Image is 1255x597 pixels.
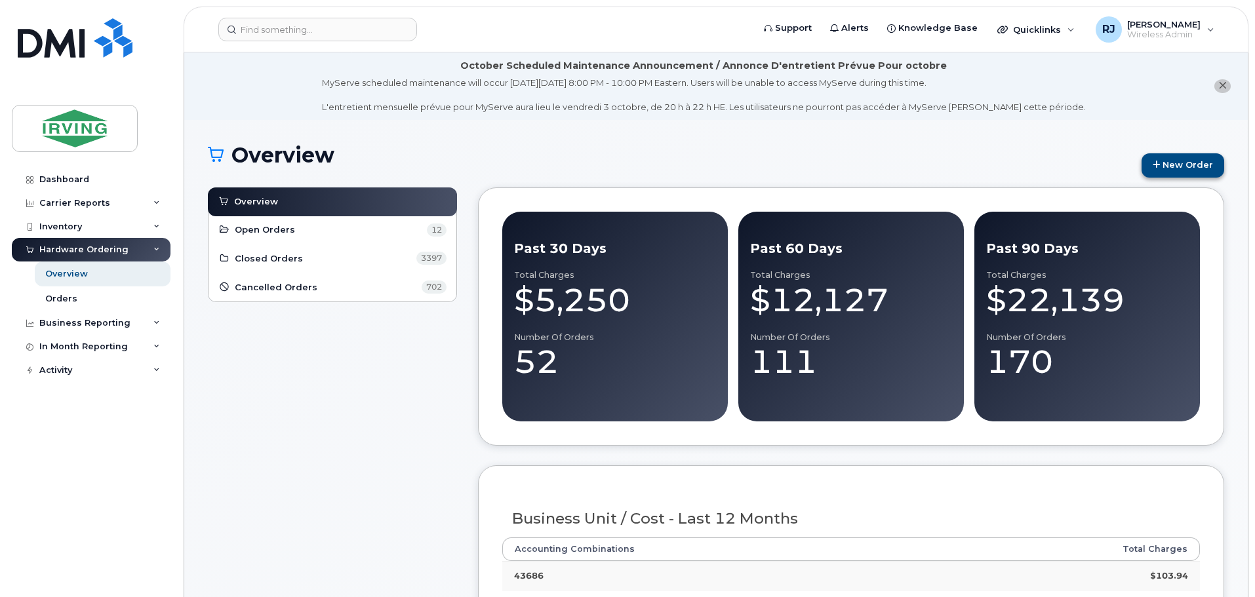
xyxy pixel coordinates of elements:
span: Closed Orders [235,252,303,265]
a: Overview [218,194,447,210]
button: close notification [1214,79,1231,93]
div: MyServe scheduled maintenance will occur [DATE][DATE] 8:00 PM - 10:00 PM Eastern. Users will be u... [322,77,1086,113]
div: Number of Orders [986,332,1188,343]
strong: 43686 [514,570,544,581]
th: Total Charges [957,537,1200,561]
span: 3397 [416,252,447,265]
span: Open Orders [235,223,295,236]
div: $12,127 [750,280,952,320]
div: Total Charges [750,270,952,280]
a: New Order [1142,153,1224,178]
div: Number of Orders [750,332,952,343]
div: Past 60 Days [750,239,952,258]
div: Number of Orders [514,332,716,343]
div: 52 [514,342,716,381]
h1: Overview [208,144,1135,166]
div: 111 [750,342,952,381]
a: Open Orders 12 [218,222,447,238]
strong: $103.94 [1150,570,1188,581]
a: Cancelled Orders 702 [218,279,447,295]
span: 12 [427,223,447,237]
div: Past 30 Days [514,239,716,258]
a: Closed Orders 3397 [218,251,447,267]
div: Past 90 Days [986,239,1188,258]
th: Accounting Combinations [502,537,957,561]
span: 702 [422,280,447,294]
div: $5,250 [514,280,716,320]
h3: Business Unit / Cost - Last 12 Months [512,510,1191,527]
span: Cancelled Orders [235,281,317,294]
div: Total Charges [514,270,716,280]
div: 170 [986,342,1188,381]
div: $22,139 [986,280,1188,320]
span: Overview [234,195,278,208]
div: Total Charges [986,270,1188,280]
div: October Scheduled Maintenance Announcement / Annonce D'entretient Prévue Pour octobre [460,59,947,73]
